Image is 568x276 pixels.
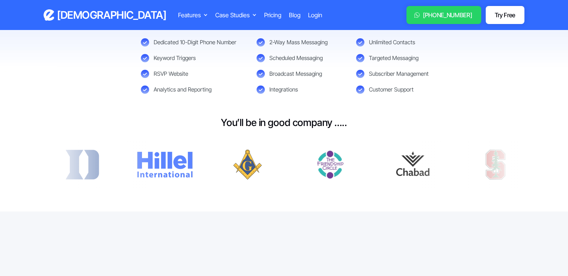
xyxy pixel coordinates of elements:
h3: [DEMOGRAPHIC_DATA] [57,9,166,22]
div: Keyword Triggers [154,54,196,62]
div: Scheduled Messaging [269,54,323,62]
div: Features [178,10,201,19]
div: Broadcast Messaging [269,70,322,78]
div: [PHONE_NUMBER] [423,10,472,19]
div: 2-Way Mass Messaging [269,39,328,46]
div: Targeted Messaging [369,54,418,62]
div: Subscriber Management [369,70,429,78]
a: Try Free [486,6,524,24]
h5: You’ll be in good company ….. [221,116,347,129]
a: [PHONE_NUMBER] [406,6,481,24]
div: Integrations [269,86,298,93]
a: Login [308,10,322,19]
div: Case Studies [215,10,257,19]
div: Customer Support [369,86,414,93]
div: RSVP Website [154,70,188,78]
a: home [44,9,166,22]
div: Dedicated 10-Digit Phone Number [154,39,236,46]
div: Case Studies [215,10,250,19]
a: Pricing [264,10,281,19]
div: Unlimited Contacts [369,39,415,46]
div: Analytics and Reporting [154,86,211,93]
a: Blog [289,10,301,19]
div: Features [178,10,208,19]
